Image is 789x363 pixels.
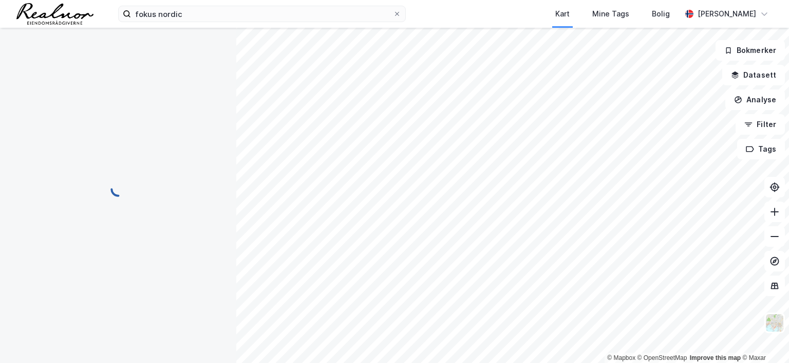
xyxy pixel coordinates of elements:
[637,354,687,361] a: OpenStreetMap
[652,8,670,20] div: Bolig
[110,181,126,197] img: spinner.a6d8c91a73a9ac5275cf975e30b51cfb.svg
[16,3,93,25] img: realnor-logo.934646d98de889bb5806.png
[607,354,635,361] a: Mapbox
[722,65,785,85] button: Datasett
[592,8,629,20] div: Mine Tags
[716,40,785,61] button: Bokmerker
[690,354,741,361] a: Improve this map
[736,114,785,135] button: Filter
[738,314,789,363] div: Kontrollprogram for chat
[737,139,785,159] button: Tags
[555,8,570,20] div: Kart
[725,89,785,110] button: Analyse
[131,6,393,22] input: Søk på adresse, matrikkel, gårdeiere, leietakere eller personer
[698,8,756,20] div: [PERSON_NAME]
[738,314,789,363] iframe: Chat Widget
[765,313,784,333] img: Z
